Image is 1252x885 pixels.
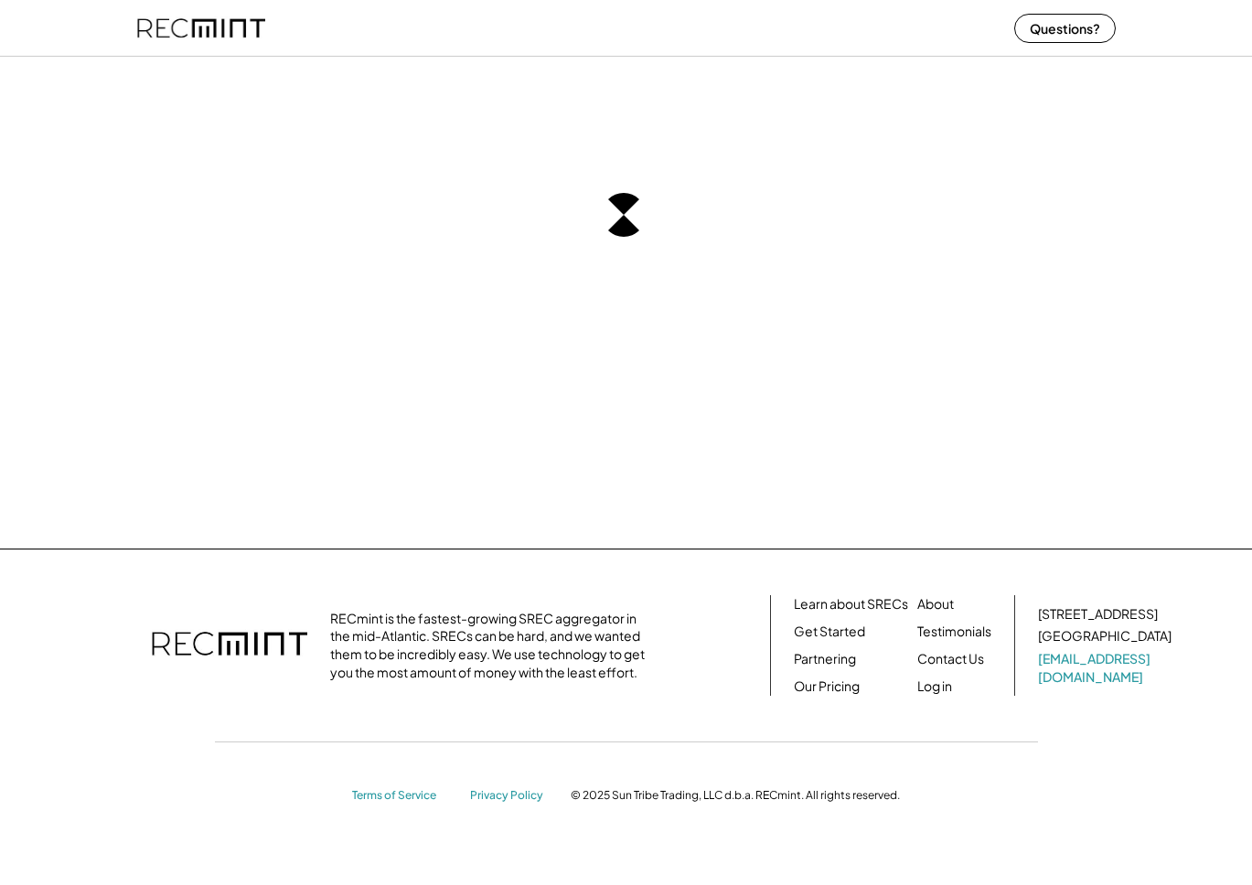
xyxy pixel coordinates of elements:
[1038,627,1172,645] div: [GEOGRAPHIC_DATA]
[917,677,952,696] a: Log in
[794,650,856,668] a: Partnering
[1014,14,1116,43] button: Questions?
[137,4,265,52] img: recmint-logotype%403x%20%281%29.jpeg
[794,677,860,696] a: Our Pricing
[571,788,900,803] div: © 2025 Sun Tribe Trading, LLC d.b.a. RECmint. All rights reserved.
[1038,605,1158,624] div: [STREET_ADDRESS]
[470,788,552,804] a: Privacy Policy
[152,613,307,677] img: recmint-logotype%403x.png
[917,595,954,613] a: About
[917,623,991,641] a: Testimonials
[1038,650,1175,686] a: [EMAIL_ADDRESS][DOMAIN_NAME]
[917,650,984,668] a: Contact Us
[352,788,453,804] a: Terms of Service
[330,610,655,681] div: RECmint is the fastest-growing SREC aggregator in the mid-Atlantic. SRECs can be hard, and we wan...
[794,595,908,613] a: Learn about SRECs
[794,623,865,641] a: Get Started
